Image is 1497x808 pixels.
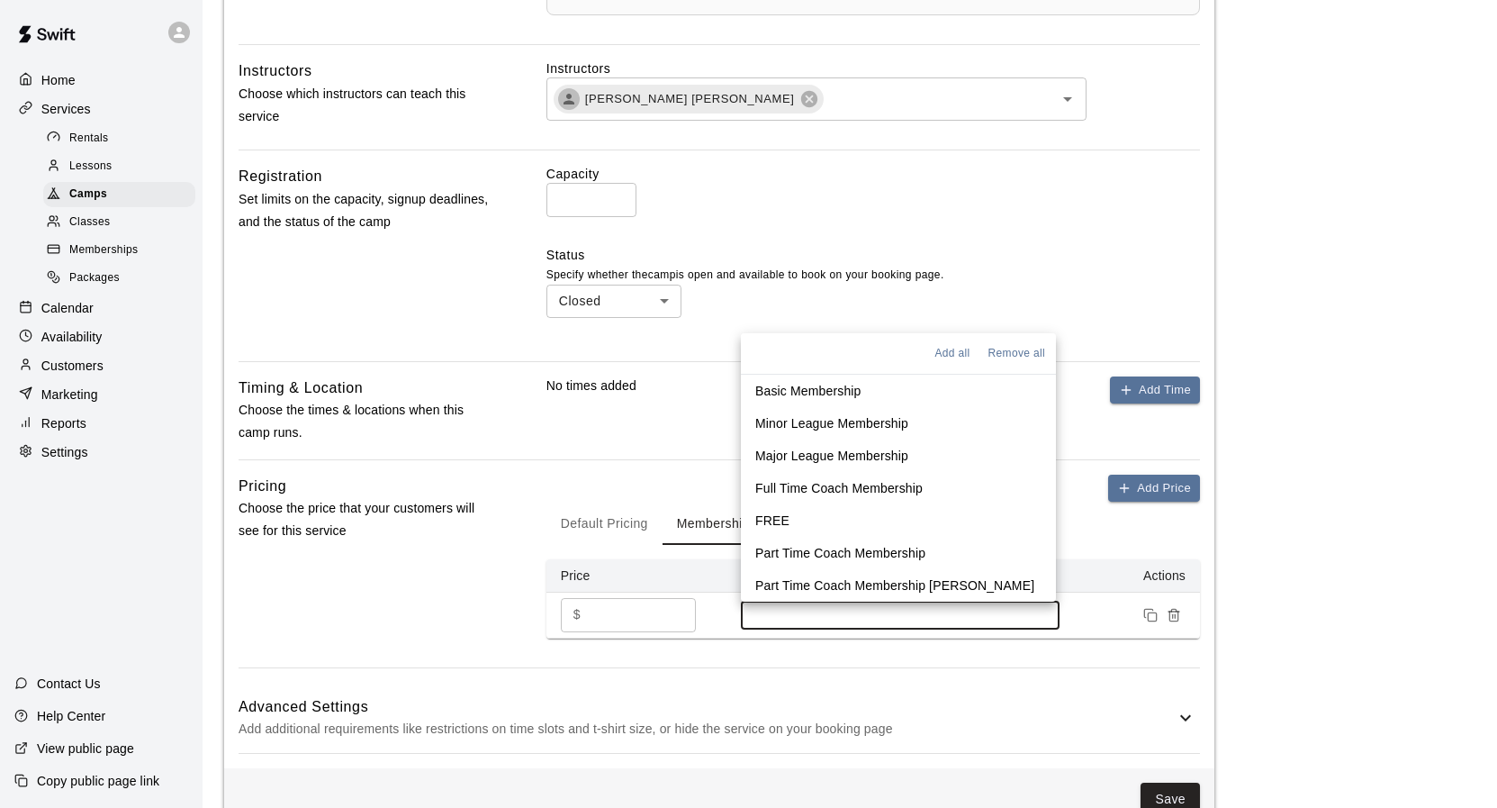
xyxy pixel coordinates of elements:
[14,352,188,379] a: Customers
[755,447,908,465] p: Major League Membership
[239,377,363,400] h6: Timing & Location
[43,209,203,237] a: Classes
[755,414,908,432] p: Minor League Membership
[1108,475,1200,503] button: Add Price
[43,152,203,180] a: Lessons
[43,126,195,151] div: Rentals
[41,328,103,346] p: Availability
[755,512,789,530] p: FREE
[239,475,286,498] h6: Pricing
[43,238,195,263] div: Memberships
[43,124,203,152] a: Rentals
[41,100,91,118] p: Services
[726,559,1074,593] th: Memberships
[546,559,726,593] th: Price
[755,479,923,497] p: Full Time Coach Membership
[239,83,489,128] p: Choose which instructors can teach this service
[69,241,138,259] span: Memberships
[755,382,861,400] p: Basic Membership
[43,154,195,179] div: Lessons
[14,295,188,322] a: Calendar
[239,188,489,233] p: Set limits on the capacity, signup deadlines, and the status of the camp
[239,399,489,444] p: Choose the times & locations when this camp runs.
[37,740,134,758] p: View public page
[37,707,105,725] p: Help Center
[546,165,1200,183] label: Capacity
[663,502,809,545] button: Membership Pricing
[69,213,110,232] span: Classes
[14,410,188,437] a: Reports
[755,544,925,562] p: Part Time Coach Membership
[239,59,312,83] h6: Instructors
[1162,604,1186,627] button: Remove price
[239,497,489,542] p: Choose the price that your customers will see for this service
[69,186,107,204] span: Camps
[41,414,86,432] p: Reports
[41,357,104,375] p: Customers
[546,377,636,404] p: No times added
[14,67,188,94] a: Home
[43,266,195,291] div: Packages
[931,340,973,367] button: Add all
[558,88,580,110] div: Connor Teykl
[69,130,109,148] span: Rentals
[41,386,98,404] p: Marketing
[546,267,1200,285] p: Specify whether the camp is open and available to book on your booking page.
[1074,559,1200,593] th: Actions
[755,576,1034,595] p: Part Time Coach Membership [PERSON_NAME]
[546,246,1200,264] label: Status
[37,772,159,790] p: Copy public page link
[41,299,94,317] p: Calendar
[69,158,113,176] span: Lessons
[69,269,120,287] span: Packages
[554,85,825,113] div: [PERSON_NAME] [PERSON_NAME]
[41,443,88,461] p: Settings
[43,265,203,293] a: Packages
[37,675,101,693] p: Contact Us
[43,182,195,207] div: Camps
[43,181,203,209] a: Camps
[14,381,188,408] a: Marketing
[43,210,195,235] div: Classes
[546,502,663,545] button: Default Pricing
[573,605,581,624] p: $
[43,237,203,265] a: Memberships
[1055,86,1080,112] button: Open
[41,71,76,89] p: Home
[14,323,188,350] a: Availability
[239,683,1200,754] div: Advanced SettingsAdd additional requirements like restrictions on time slots and t-shirt size, or...
[239,718,1175,740] p: Add additional requirements like restrictions on time slots and t-shirt size, or hide the service...
[546,285,681,318] div: Closed
[239,165,322,188] h6: Registration
[574,90,806,108] span: [PERSON_NAME] [PERSON_NAME]
[985,340,1049,367] button: Remove all
[239,695,1175,719] h6: Advanced Settings
[1110,377,1200,404] button: Add Time
[14,439,188,466] a: Settings
[1139,604,1162,627] button: Duplicate price
[14,95,188,123] a: Services
[546,59,1200,77] label: Instructors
